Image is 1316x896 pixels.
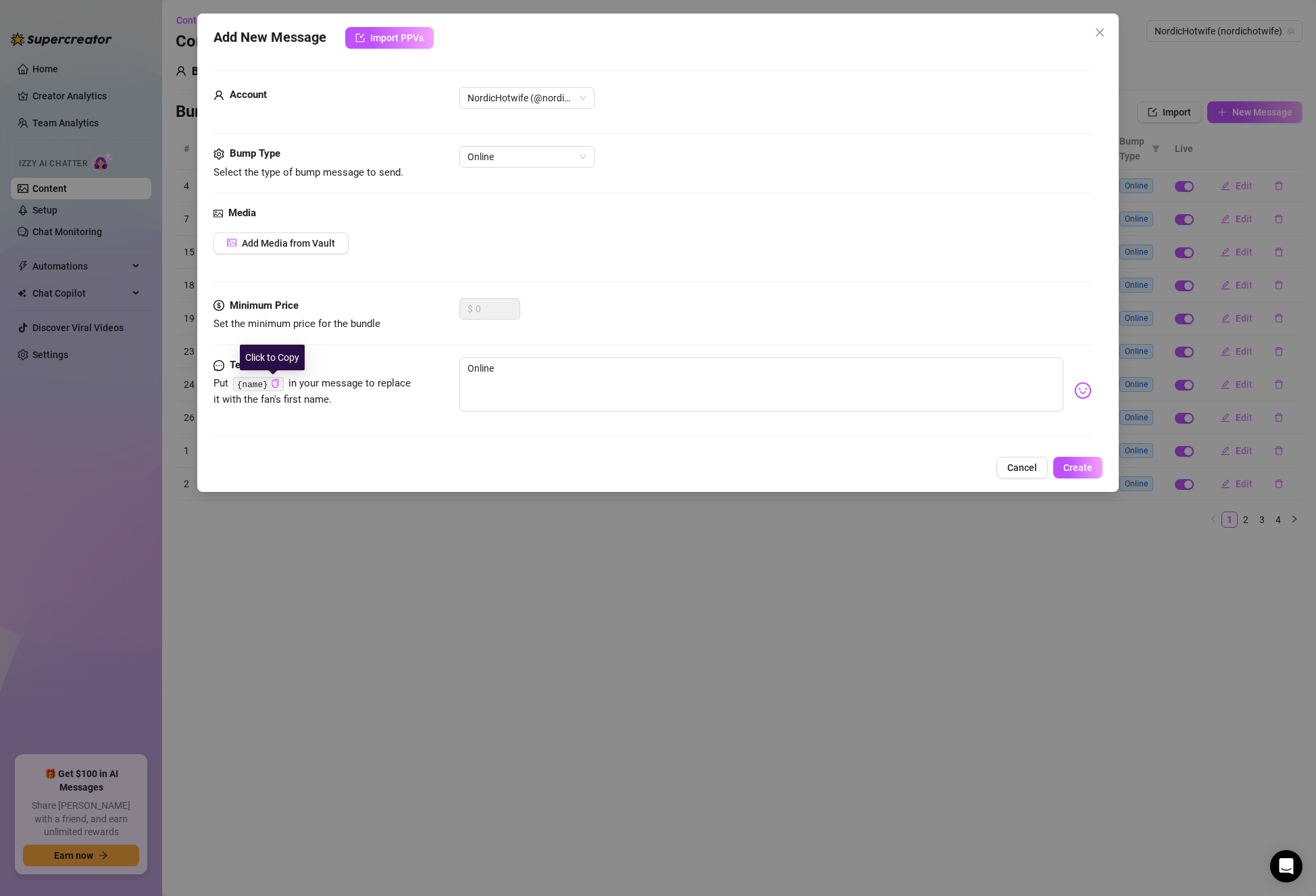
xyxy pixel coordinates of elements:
[459,357,1063,412] textarea: Online
[271,379,280,388] span: copy
[213,357,224,374] span: message
[213,146,224,162] span: setting
[467,147,586,167] span: Online
[230,147,280,159] strong: Bump Type
[1089,22,1111,43] button: Close
[213,166,403,178] span: Select the type of bump message to send.
[213,205,223,222] span: picture
[271,378,280,389] button: Click to Copy
[467,88,586,108] span: NordicHotwife (@nordichotwife)
[355,33,365,43] span: import
[240,345,305,370] div: Click to Copy
[370,32,424,43] span: Import PPVs
[228,207,256,219] strong: Media
[213,298,224,314] span: dollar
[227,238,236,247] span: picture
[213,87,224,103] span: user
[230,299,299,312] strong: Minimum Price
[1270,850,1302,882] div: Open Intercom Messenger
[345,27,434,49] button: Import PPVs
[213,318,380,330] span: Set the minimum price for the bundle
[1089,27,1111,38] span: Close
[1053,457,1103,478] button: Create
[242,238,335,249] span: Add Media from Vault
[213,232,349,254] button: Add Media from Vault
[996,457,1048,478] button: Cancel
[1063,462,1092,473] span: Create
[213,377,411,405] span: Put in your message to replace it with the fan's first name.
[213,27,326,49] span: Add New Message
[233,377,284,391] code: {name}
[1094,27,1105,38] span: close
[1007,462,1037,473] span: Cancel
[230,89,267,101] strong: Account
[230,359,249,371] strong: Text
[1074,382,1092,399] img: svg%3e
